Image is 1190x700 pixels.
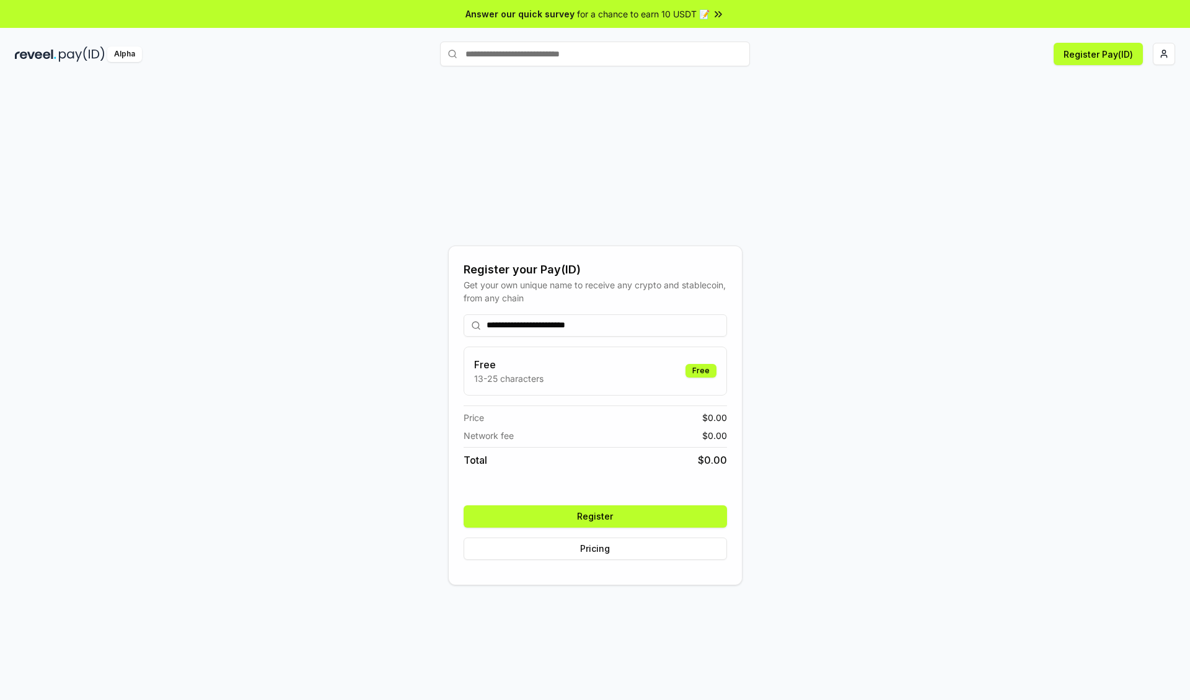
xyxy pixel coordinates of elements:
[15,47,56,62] img: reveel_dark
[702,429,727,442] span: $ 0.00
[464,429,514,442] span: Network fee
[685,364,716,378] div: Free
[464,538,727,560] button: Pricing
[59,47,105,62] img: pay_id
[464,453,487,467] span: Total
[464,411,484,424] span: Price
[698,453,727,467] span: $ 0.00
[464,505,727,528] button: Register
[1054,43,1143,65] button: Register Pay(ID)
[464,261,727,278] div: Register your Pay(ID)
[107,47,142,62] div: Alpha
[464,278,727,304] div: Get your own unique name to receive any crypto and stablecoin, from any chain
[465,7,575,20] span: Answer our quick survey
[577,7,710,20] span: for a chance to earn 10 USDT 📝
[702,411,727,424] span: $ 0.00
[474,372,544,385] p: 13-25 characters
[474,357,544,372] h3: Free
